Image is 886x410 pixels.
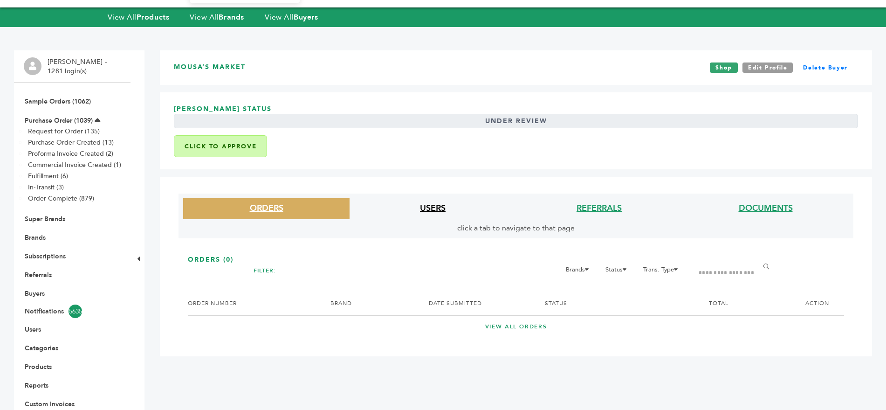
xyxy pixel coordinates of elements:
a: Edit Profile [742,63,793,73]
input: Filter by keywords [692,264,763,282]
li: Trans. Type [639,264,688,280]
li: [PERSON_NAME] - 1281 login(s) [48,57,109,76]
a: View AllBrands [190,12,244,22]
a: Products [25,362,52,371]
a: Shop [710,63,738,73]
strong: Buyers [294,12,318,22]
a: In-Transit (3) [28,183,64,192]
li: Status [601,264,637,280]
th: DATE SUBMITTED [417,292,533,315]
a: Notifications5635 [25,305,120,318]
a: Users [25,325,41,334]
button: Click to Approve [174,135,267,157]
a: DOCUMENTS [739,202,793,214]
h3: Mousa’s Market [174,63,246,73]
a: Purchase Order Created (13) [28,138,114,147]
a: REFERRALS [577,202,622,214]
th: TOTAL [697,292,779,315]
a: Reports [25,381,48,390]
a: Custom Invoices [25,400,75,409]
img: profile.png [24,57,41,75]
h3: [PERSON_NAME] Status [174,104,858,135]
a: Super Brands [25,215,65,223]
h1: ORDERS (0) [188,255,844,264]
a: Categories [25,344,58,353]
a: Fulfillment (6) [28,172,68,181]
li: Brands [561,264,599,280]
span: click a tab to navigate to that page [457,223,575,233]
a: VIEW ALL ORDERS [188,323,844,331]
a: Purchase Order (1039) [25,116,93,125]
a: ORDERS [250,202,283,214]
th: BRAND [319,292,417,315]
a: Proforma Invoice Created (2) [28,149,113,158]
a: Commercial Invoice Created (1) [28,160,121,169]
strong: Products [137,12,169,22]
a: Buyers [25,289,45,298]
h2: FILTER: [254,264,276,278]
a: Request for Order (135) [28,127,100,136]
a: View AllProducts [108,12,170,22]
a: Subscriptions [25,252,66,261]
a: Order Complete (879) [28,194,94,203]
strong: Brands [219,12,244,22]
a: Referrals [25,271,52,279]
th: ORDER NUMBER [188,292,319,315]
a: USERS [420,202,446,214]
a: Sample Orders (1062) [25,97,91,106]
a: Delete Buyer [797,63,853,73]
div: Under Review [174,114,858,129]
span: 5635 [69,305,82,318]
a: Brands [25,233,46,242]
th: STATUS [533,292,697,315]
th: ACTION [779,292,844,315]
a: View AllBuyers [265,12,318,22]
